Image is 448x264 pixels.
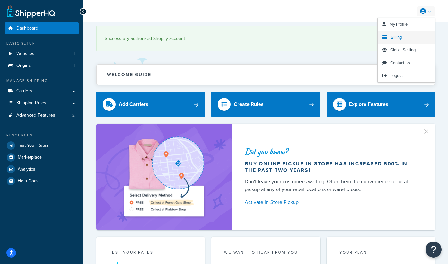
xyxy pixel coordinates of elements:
span: Shipping Rules [16,101,46,106]
a: Marketplace [5,152,79,163]
a: Global Settings [378,44,435,57]
a: Advanced Features2 [5,110,79,121]
a: Origins1 [5,60,79,72]
span: 2 [72,113,75,118]
img: ad-shirt-map-b0359fc47e01cab431d101c4b569394f6a03f54285957d908178d52f29eb9668.png [106,133,222,221]
span: Logout [390,73,403,79]
span: Marketplace [18,155,42,160]
button: Welcome Guide [97,65,435,85]
li: Websites [5,48,79,60]
div: Resources [5,133,79,138]
span: Test Your Rates [18,143,48,148]
span: Advanced Features [16,113,55,118]
a: Add Carriers [96,92,205,117]
div: Add Carriers [119,100,148,109]
a: Dashboard [5,22,79,34]
span: My Profile [390,21,408,27]
a: Billing [378,31,435,44]
span: Contact Us [390,60,410,66]
span: Billing [391,34,402,40]
span: Dashboard [16,26,38,31]
span: Help Docs [18,179,39,184]
a: Activate In-Store Pickup [245,198,420,207]
div: Don't leave your customer's waiting. Offer them the convenience of local pickup at any of your re... [245,178,420,193]
p: we want to hear from you [224,250,307,255]
a: Shipping Rules [5,97,79,109]
div: Basic Setup [5,41,79,46]
div: Buy online pickup in store has increased 500% in the past two years! [245,161,420,173]
a: My Profile [378,18,435,31]
span: Websites [16,51,34,57]
a: Help Docs [5,175,79,187]
div: Successfully authorized Shopify account [105,34,427,43]
div: Test your rates [109,250,192,257]
a: Carriers [5,85,79,97]
a: Explore Features [327,92,435,117]
a: Websites1 [5,48,79,60]
li: Advanced Features [5,110,79,121]
span: 1 [73,63,75,68]
div: Your Plan [339,250,422,257]
div: Explore Features [349,100,388,109]
h2: Welcome Guide [107,72,151,77]
div: Create Rules [234,100,264,109]
a: Test Your Rates [5,140,79,151]
span: Analytics [18,167,35,172]
a: Create Rules [211,92,320,117]
span: 1 [73,51,75,57]
span: Global Settings [390,47,417,53]
a: Logout [378,69,435,82]
a: Analytics [5,163,79,175]
a: Contact Us [378,57,435,69]
div: Manage Shipping [5,78,79,84]
div: Did you know? [245,147,420,156]
span: Origins [16,63,31,68]
li: Origins [5,60,79,72]
span: Carriers [16,88,32,94]
button: Open Resource Center [426,242,442,258]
